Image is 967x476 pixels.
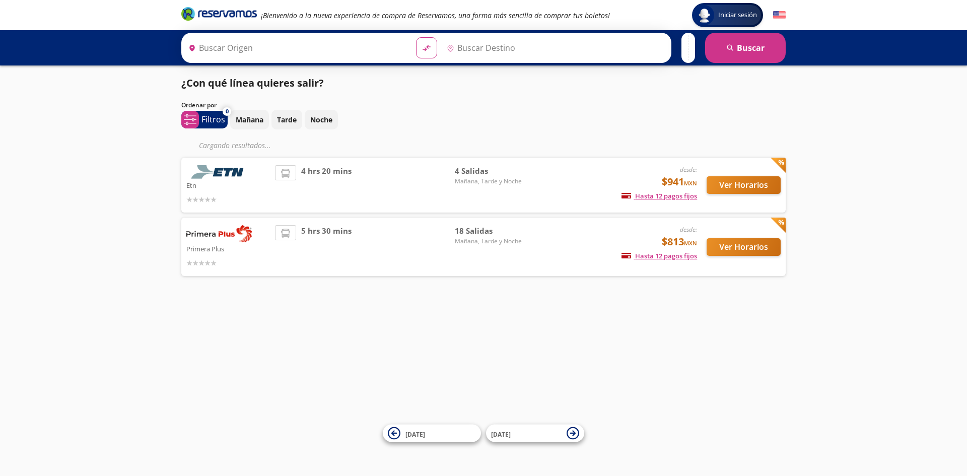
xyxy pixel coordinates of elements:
[714,10,761,20] span: Iniciar sesión
[680,165,697,174] em: desde:
[261,11,610,20] em: ¡Bienvenido a la nueva experiencia de compra de Reservamos, una forma más sencilla de comprar tus...
[680,225,697,234] em: desde:
[705,33,786,63] button: Buscar
[271,110,302,129] button: Tarde
[186,242,270,254] p: Primera Plus
[230,110,269,129] button: Mañana
[301,165,352,205] span: 4 hrs 20 mins
[662,234,697,249] span: $813
[455,165,525,177] span: 4 Salidas
[486,425,584,442] button: [DATE]
[277,114,297,125] p: Tarde
[186,225,252,242] img: Primera Plus
[186,165,252,179] img: Etn
[184,35,408,60] input: Buscar Origen
[201,113,225,125] p: Filtros
[491,430,511,438] span: [DATE]
[443,35,666,60] input: Buscar Destino
[236,114,263,125] p: Mañana
[455,177,525,186] span: Mañana, Tarde y Noche
[181,76,324,91] p: ¿Con qué línea quieres salir?
[199,141,271,150] em: Cargando resultados ...
[662,174,697,189] span: $941
[310,114,332,125] p: Noche
[226,107,229,116] span: 0
[455,237,525,246] span: Mañana, Tarde y Noche
[773,9,786,22] button: English
[181,101,217,110] p: Ordenar por
[684,239,697,247] small: MXN
[405,430,425,438] span: [DATE]
[383,425,481,442] button: [DATE]
[455,225,525,237] span: 18 Salidas
[707,176,781,194] button: Ver Horarios
[186,179,270,191] p: Etn
[301,225,352,268] span: 5 hrs 30 mins
[684,179,697,187] small: MXN
[707,238,781,256] button: Ver Horarios
[181,6,257,24] a: Brand Logo
[621,191,697,200] span: Hasta 12 pagos fijos
[181,111,228,128] button: 0Filtros
[621,251,697,260] span: Hasta 12 pagos fijos
[181,6,257,21] i: Brand Logo
[305,110,338,129] button: Noche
